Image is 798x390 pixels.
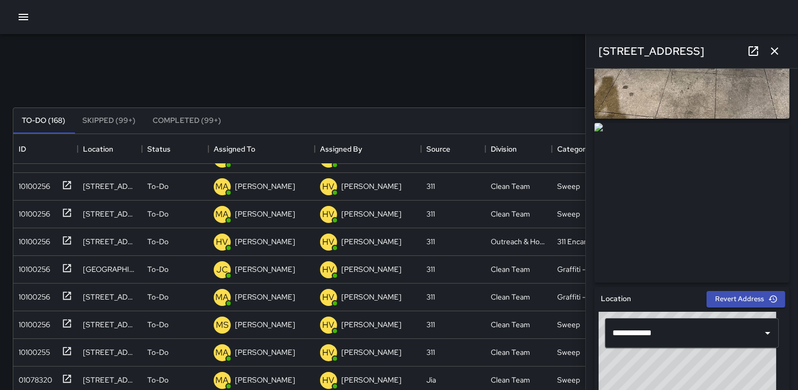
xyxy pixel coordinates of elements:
[13,134,78,164] div: ID
[14,370,52,385] div: 01078320
[491,347,530,358] div: Clean Team
[216,180,229,193] p: MA
[491,134,517,164] div: Division
[557,264,610,275] div: Graffiti - Private
[341,347,401,358] p: [PERSON_NAME]
[323,291,335,304] p: HV
[426,134,450,164] div: Source
[83,347,137,358] div: 460 Natoma Street
[83,134,113,164] div: Location
[83,375,137,385] div: 975 Howard Street
[320,134,362,164] div: Assigned By
[491,181,530,192] div: Clean Team
[14,260,50,275] div: 10100256
[341,209,401,219] p: [PERSON_NAME]
[426,319,435,330] div: 311
[214,134,255,164] div: Assigned To
[235,181,295,192] p: [PERSON_NAME]
[426,181,435,192] div: 311
[147,236,169,247] p: To-Do
[323,236,335,248] p: HV
[14,177,50,192] div: 10100256
[235,236,295,247] p: [PERSON_NAME]
[235,264,295,275] p: [PERSON_NAME]
[557,134,589,164] div: Category
[426,209,435,219] div: 311
[147,292,169,302] p: To-Do
[323,319,335,331] p: HV
[491,319,530,330] div: Clean Team
[426,347,435,358] div: 311
[14,343,50,358] div: 10100255
[208,134,315,164] div: Assigned To
[426,292,435,302] div: 311
[557,319,580,330] div: Sweep
[216,319,229,331] p: MS
[323,374,335,387] p: HV
[235,347,295,358] p: [PERSON_NAME]
[557,347,580,358] div: Sweep
[147,347,169,358] p: To-Do
[426,236,435,247] div: 311
[19,134,26,164] div: ID
[83,236,137,247] div: 743a Minna Street
[341,236,401,247] p: [PERSON_NAME]
[491,292,530,302] div: Clean Team
[491,264,530,275] div: Clean Team
[14,204,50,219] div: 10100256
[147,319,169,330] p: To-Do
[78,134,142,164] div: Location
[491,209,530,219] div: Clean Team
[557,375,580,385] div: Sweep
[235,375,295,385] p: [PERSON_NAME]
[426,375,436,385] div: Jia
[216,208,229,221] p: MA
[485,134,552,164] div: Division
[147,264,169,275] p: To-Do
[216,346,229,359] p: MA
[323,346,335,359] p: HV
[83,292,137,302] div: 96 6th Street
[235,292,295,302] p: [PERSON_NAME]
[323,180,335,193] p: HV
[216,374,229,387] p: MA
[83,264,137,275] div: 1015 Market Street
[557,236,613,247] div: 311 Encampments
[216,291,229,304] p: MA
[216,236,229,248] p: HV
[83,181,137,192] div: 181 6th Street
[147,134,171,164] div: Status
[14,287,50,302] div: 10100256
[235,319,295,330] p: [PERSON_NAME]
[315,134,421,164] div: Assigned By
[83,209,137,219] div: 83 6th Street
[235,209,295,219] p: [PERSON_NAME]
[13,108,74,134] button: To-Do (168)
[83,319,137,330] div: 55 South Van Ness Avenue
[557,181,580,192] div: Sweep
[426,264,435,275] div: 311
[341,181,401,192] p: [PERSON_NAME]
[144,108,230,134] button: Completed (99+)
[341,264,401,275] p: [PERSON_NAME]
[323,208,335,221] p: HV
[341,292,401,302] p: [PERSON_NAME]
[491,375,530,385] div: Clean Team
[557,292,607,302] div: Graffiti - Public
[147,209,169,219] p: To-Do
[491,236,547,247] div: Outreach & Hospitality
[323,263,335,276] p: HV
[147,181,169,192] p: To-Do
[14,232,50,247] div: 10100256
[341,319,401,330] p: [PERSON_NAME]
[341,375,401,385] p: [PERSON_NAME]
[421,134,485,164] div: Source
[14,315,50,330] div: 10100256
[557,209,580,219] div: Sweep
[142,134,208,164] div: Status
[74,108,144,134] button: Skipped (99+)
[216,263,228,276] p: JC
[147,375,169,385] p: To-Do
